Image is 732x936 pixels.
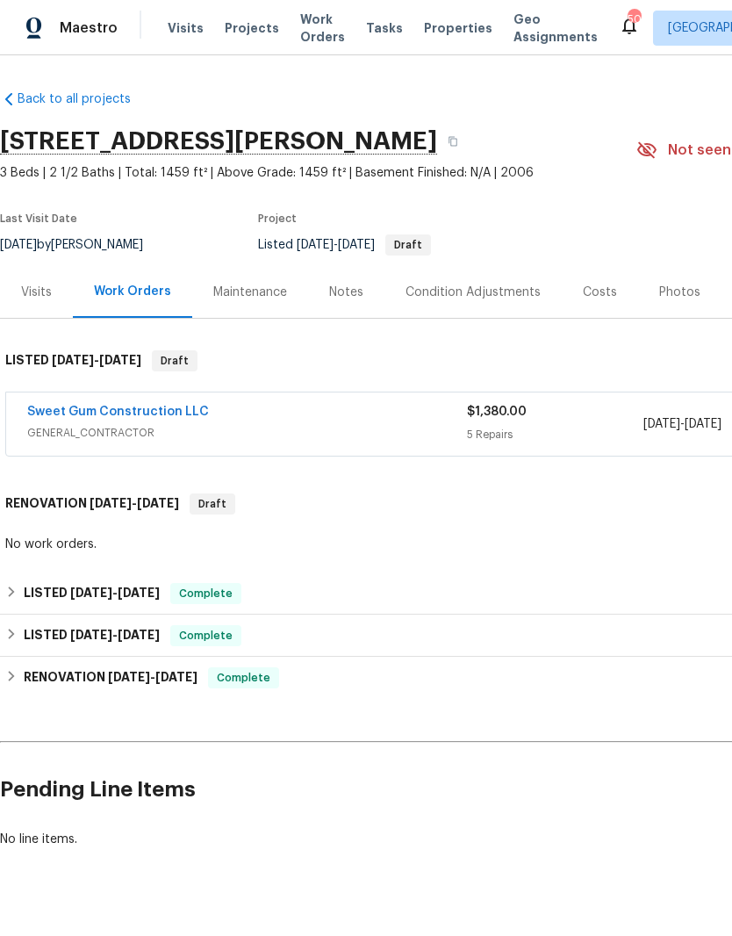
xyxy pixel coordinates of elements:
[387,240,429,250] span: Draft
[628,11,640,28] div: 50
[168,19,204,37] span: Visits
[300,11,345,46] span: Work Orders
[24,625,160,646] h6: LISTED
[366,22,403,34] span: Tasks
[154,352,196,370] span: Draft
[643,415,721,433] span: -
[52,354,141,366] span: -
[70,587,112,599] span: [DATE]
[643,418,680,430] span: [DATE]
[5,350,141,371] h6: LISTED
[297,239,334,251] span: [DATE]
[27,406,209,418] a: Sweet Gum Construction LLC
[191,495,233,513] span: Draft
[258,239,431,251] span: Listed
[60,19,118,37] span: Maestro
[108,671,150,683] span: [DATE]
[90,497,132,509] span: [DATE]
[155,671,197,683] span: [DATE]
[225,19,279,37] span: Projects
[437,126,469,157] button: Copy Address
[258,213,297,224] span: Project
[94,283,171,300] div: Work Orders
[70,587,160,599] span: -
[5,493,179,515] h6: RENOVATION
[90,497,179,509] span: -
[108,671,197,683] span: -
[27,424,467,442] span: GENERAL_CONTRACTOR
[52,354,94,366] span: [DATE]
[172,585,240,602] span: Complete
[685,418,721,430] span: [DATE]
[513,11,598,46] span: Geo Assignments
[467,406,527,418] span: $1,380.00
[21,284,52,301] div: Visits
[659,284,700,301] div: Photos
[583,284,617,301] div: Costs
[210,669,277,687] span: Complete
[70,629,160,641] span: -
[213,284,287,301] div: Maintenance
[424,19,492,37] span: Properties
[118,587,160,599] span: [DATE]
[24,583,160,604] h6: LISTED
[24,667,197,688] h6: RENOVATION
[329,284,363,301] div: Notes
[172,627,240,644] span: Complete
[467,426,642,443] div: 5 Repairs
[99,354,141,366] span: [DATE]
[297,239,375,251] span: -
[137,497,179,509] span: [DATE]
[118,629,160,641] span: [DATE]
[405,284,541,301] div: Condition Adjustments
[70,629,112,641] span: [DATE]
[338,239,375,251] span: [DATE]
